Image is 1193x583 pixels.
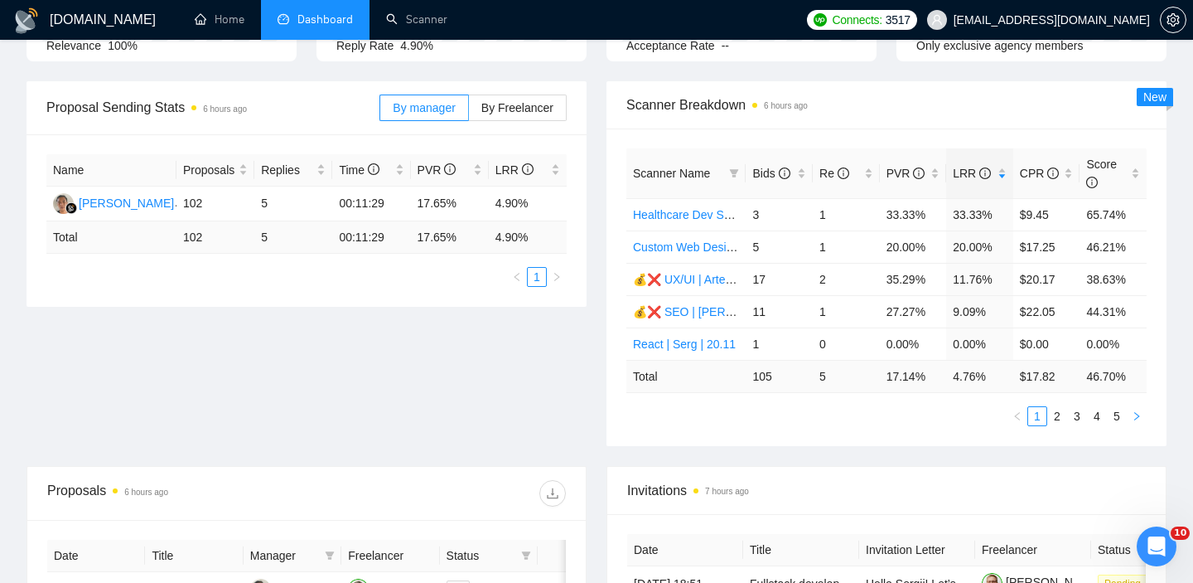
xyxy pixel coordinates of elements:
td: Total [626,360,746,392]
span: dashboard [278,13,289,25]
span: 100% [108,39,138,52]
span: info-circle [979,168,991,179]
td: 102 [176,187,254,221]
span: Connects: [832,11,881,29]
span: Only exclusive agency members [916,39,1084,52]
td: 44.31% [1079,295,1147,328]
span: Acceptance Rate [626,39,715,52]
a: 4 [1088,407,1106,425]
div: Proposals [47,480,307,507]
button: right [547,267,567,287]
span: filter [729,168,739,178]
td: 33.33% [946,198,1013,231]
td: Total [46,221,176,254]
td: 5 [254,187,332,221]
a: 1 [528,268,546,286]
td: 0 [813,328,880,360]
td: $20.17 [1013,263,1080,295]
li: Previous Page [1007,406,1027,426]
td: $17.25 [1013,231,1080,263]
span: filter [321,543,338,568]
span: PVR [418,163,456,177]
li: Next Page [1127,406,1147,426]
th: Date [47,540,145,572]
div: [PERSON_NAME] [79,194,174,212]
li: 5 [1107,406,1127,426]
span: info-circle [838,168,849,179]
td: 33.33% [880,198,947,231]
span: 4.90% [400,39,433,52]
th: Freelancer [341,540,439,572]
button: right [1127,406,1147,426]
span: Status [447,547,514,565]
span: info-circle [913,168,925,179]
td: 27.27% [880,295,947,328]
a: 3 [1068,407,1086,425]
span: -- [722,39,729,52]
li: 4 [1087,406,1107,426]
span: Dashboard [297,12,353,27]
span: Scanner Name [633,167,710,180]
a: 💰❌ SEO | [PERSON_NAME] | 20.11 [633,305,832,318]
span: Invitations [627,480,1146,501]
td: 00:11:29 [332,187,410,221]
span: left [512,272,522,282]
li: 1 [1027,406,1047,426]
span: New [1143,90,1166,104]
a: 💰❌ UX/UI | Artem | 27.11 тимчасово вимкнула [633,273,888,286]
th: Freelancer [975,534,1091,566]
td: 17 [746,263,813,295]
img: JS [53,193,74,214]
span: filter [521,551,531,561]
td: 1 [813,231,880,263]
span: info-circle [444,163,456,175]
a: setting [1160,13,1186,27]
img: upwork-logo.png [814,13,827,27]
span: Proposal Sending Stats [46,97,379,118]
td: $ 17.82 [1013,360,1080,392]
td: 38.63% [1079,263,1147,295]
td: 9.09% [946,295,1013,328]
button: left [1007,406,1027,426]
td: 20.00% [946,231,1013,263]
td: $0.00 [1013,328,1080,360]
td: 17.65% [411,187,489,221]
th: Name [46,154,176,187]
td: 17.14 % [880,360,947,392]
td: 0.00% [880,328,947,360]
th: Title [743,534,859,566]
li: 2 [1047,406,1067,426]
td: 0.00% [1079,328,1147,360]
span: By Freelancer [481,101,553,114]
td: 105 [746,360,813,392]
span: Reply Rate [336,39,394,52]
td: 35.29% [880,263,947,295]
img: logo [13,7,40,34]
li: Next Page [547,267,567,287]
a: 2 [1048,407,1066,425]
td: 11.76% [946,263,1013,295]
td: 3 [746,198,813,231]
th: Proposals [176,154,254,187]
time: 6 hours ago [124,488,168,497]
li: 1 [527,267,547,287]
span: Bids [752,167,790,180]
th: Invitation Letter [859,534,975,566]
span: 3517 [886,11,910,29]
a: React | Serg | 20.11 [633,338,736,351]
a: homeHome [195,12,244,27]
td: 4.90 % [489,221,567,254]
th: Title [145,540,243,572]
a: Healthcare Dev Sergii 11/09 [633,208,778,221]
span: filter [726,161,742,186]
span: info-circle [1086,177,1098,188]
td: 20.00% [880,231,947,263]
td: 0.00% [946,328,1013,360]
td: 1 [746,328,813,360]
span: filter [325,551,335,561]
span: Re [819,167,849,180]
td: 2 [813,263,880,295]
span: setting [1161,13,1186,27]
span: CPR [1020,167,1059,180]
th: Date [627,534,743,566]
